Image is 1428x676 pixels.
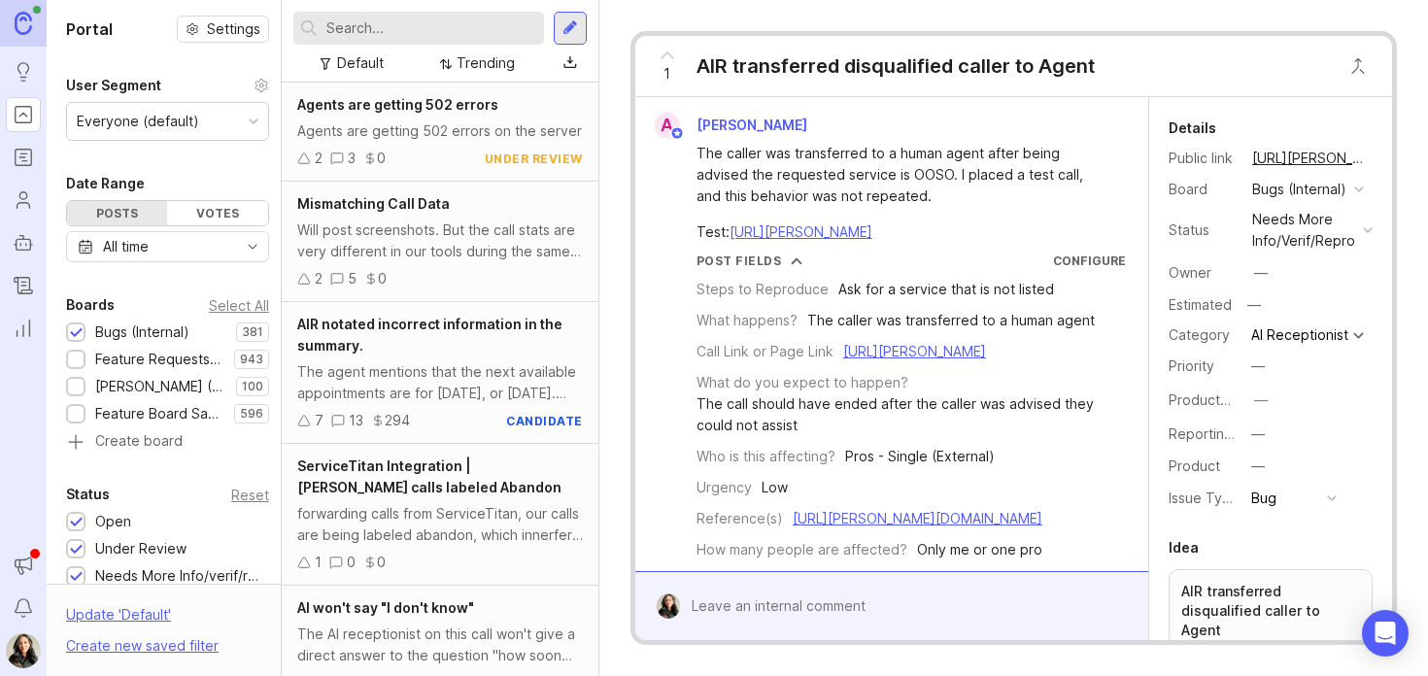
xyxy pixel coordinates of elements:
div: Who is this affecting? [697,446,835,467]
div: All time [103,236,149,257]
label: Priority [1169,357,1214,374]
div: Boards [66,293,115,317]
div: The call should have ended after the caller was advised they could not assist [697,393,1126,436]
div: Date Range [66,172,145,195]
p: 596 [240,406,263,422]
div: 7 [315,410,323,431]
a: Settings [177,16,269,43]
div: candidate [506,413,583,429]
div: Low [762,477,788,498]
a: Autopilot [6,225,41,260]
div: Update ' Default ' [66,604,171,635]
svg: toggle icon [237,239,268,254]
div: The agent mentions that the next available appointments are for [DATE], or [DATE]. However, in th... [297,361,583,404]
div: needs more info/verif/repro [1252,209,1355,252]
a: Roadmaps [6,140,41,175]
label: Reporting Team [1169,425,1273,442]
div: 3 [348,148,356,169]
div: Feature Board Sandbox [DATE] [95,403,224,424]
div: Default [337,52,384,74]
div: Category [1169,324,1237,346]
div: Under Review [95,538,187,559]
div: 0 [377,552,386,573]
div: Owner [1169,262,1237,284]
div: Create new saved filter [66,635,219,657]
div: 2 [315,268,323,289]
div: 0 [378,268,387,289]
div: forwarding calls from ServiceTitan, our calls are being labeled abandon, which innerfers with met... [297,503,583,546]
div: The caller was transferred to a human agent after being advised the requested service is OOSO. I ... [697,143,1109,207]
p: 100 [242,379,263,394]
div: Votes [167,201,267,225]
a: Mismatching Call DataWill post screenshots. But the call stats are very different in our tools du... [282,182,598,302]
p: AIR transferred disqualified caller to Agent [1181,582,1360,640]
div: Reset [231,490,269,500]
button: Post Fields [697,253,803,269]
div: Bugs (Internal) [95,321,189,343]
div: 0 [377,148,386,169]
img: Ysabelle Eugenio [6,633,41,668]
button: ProductboardID [1248,388,1274,413]
span: AI won't say "I don't know" [297,599,474,616]
div: Reference(s) [697,508,783,529]
a: Users [6,183,41,218]
div: Open Intercom Messenger [1362,610,1409,657]
div: Public link [1169,148,1237,169]
img: Ysabelle Eugenio [656,593,680,619]
div: — [1254,389,1268,411]
div: Urgency [697,477,752,498]
div: Feature Requests (Internal) [95,349,224,370]
button: Announcements [6,548,41,583]
div: AI Voice Assistant [834,570,947,591]
div: 294 [385,410,410,431]
div: Status [66,483,110,506]
div: — [1254,262,1268,284]
a: [URL][PERSON_NAME] [843,343,986,359]
div: Ask for a service that is not listed [838,279,1054,300]
span: Settings [207,19,260,39]
div: Only me or one pro [917,539,1042,560]
div: Bugs (Internal) [1252,179,1346,200]
div: Trending [457,52,515,74]
a: Changelog [6,268,41,303]
button: Close button [1339,47,1377,85]
a: Portal [6,97,41,132]
div: Estimated [1169,298,1232,312]
a: [URL][PERSON_NAME][DOMAIN_NAME] [793,510,1042,526]
div: 2 [315,148,323,169]
div: Board [1169,179,1237,200]
div: Post Fields [697,253,782,269]
span: AIR notated incorrect information in the summary. [297,316,562,354]
img: member badge [669,126,684,141]
div: User Segment [66,74,161,97]
div: Select All [209,300,269,311]
div: Details [1169,117,1216,140]
div: AI Receptionist [1251,328,1348,342]
span: 1 [663,63,670,84]
a: Agents are getting 502 errorsAgents are getting 502 errors on the server230under review [282,83,598,182]
div: What happens? [697,310,798,331]
div: Product/Application [697,570,825,591]
div: 1 [315,552,322,573]
div: Idea [1169,536,1199,559]
div: Agents are getting 502 errors on the server [297,120,583,142]
div: Everyone (default) [77,111,199,132]
label: Issue Type [1169,490,1240,506]
span: ServiceTitan Integration | [PERSON_NAME] calls labeled Abandon [297,457,561,495]
div: — [1251,456,1265,477]
div: How many people are affected? [697,539,907,560]
span: Agents are getting 502 errors [297,96,498,113]
h1: Portal [66,17,113,41]
div: Status [1169,220,1237,241]
span: Mismatching Call Data [297,195,450,212]
p: 943 [240,352,263,367]
span: [PERSON_NAME] [697,117,807,133]
div: The AI receptionist on this call won't give a direct answer to the question "how soon can I get s... [297,624,583,666]
div: 0 [347,552,356,573]
input: Search... [326,17,536,39]
a: [URL][PERSON_NAME] [730,223,872,240]
a: AIR notated incorrect information in the summary.The agent mentions that the next available appoi... [282,302,598,444]
div: Steps to Reproduce [697,279,829,300]
div: — [1241,292,1267,318]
